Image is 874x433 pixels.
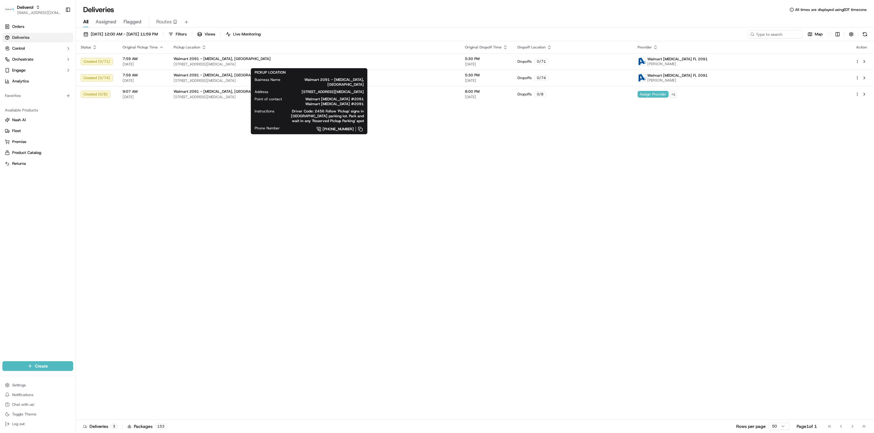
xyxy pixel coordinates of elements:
[47,111,49,115] span: •
[83,5,114,15] h1: Deliveries
[6,58,17,69] img: 1736555255976-a54dd68f-1ca7-489b-9aae-adbdc363a1c4
[103,60,110,67] button: Start new chat
[60,151,73,155] span: Pylon
[174,45,200,50] span: Pickup Location
[255,70,286,75] span: PICKUP LOCATION
[123,95,164,99] span: [DATE]
[12,78,29,84] span: Analytics
[174,62,455,67] span: [STREET_ADDRESS][MEDICAL_DATA]
[12,392,33,397] span: Notifications
[517,75,532,80] span: Dropoffs
[638,45,652,50] span: Provider
[124,18,141,25] span: Flagged
[13,58,24,69] img: 4281594248423_2fcf9dad9f2a874258b8_72.png
[123,89,164,94] span: 9:07 AM
[5,128,71,134] a: Fleet
[156,18,172,25] span: Routes
[174,73,271,78] span: Walmart 2091 - [MEDICAL_DATA], [GEOGRAPHIC_DATA]
[795,7,867,12] span: All times are displayed using EDT timezone
[43,150,73,155] a: Powered byPylon
[805,30,825,38] button: Map
[57,136,97,142] span: API Documentation
[638,58,646,65] img: ActionCourier.png
[861,30,869,38] button: Refresh
[323,127,354,132] span: [PHONE_NUMBER]
[12,24,24,29] span: Orders
[195,30,218,38] button: Views
[17,10,60,15] span: [EMAIL_ADDRESS][DOMAIN_NAME]
[647,78,708,83] span: [PERSON_NAME]
[2,44,73,53] button: Control
[815,32,823,37] span: Map
[255,126,280,131] span: Phone Number
[12,35,29,40] span: Deliveries
[2,400,73,409] button: Chat with us!
[16,39,109,46] input: Got a question? Start typing here...
[174,95,455,99] span: [STREET_ADDRESS][MEDICAL_DATA]
[736,423,766,429] p: Rows per page
[5,139,71,145] a: Promise
[12,161,26,166] span: Returns
[6,25,110,34] p: Welcome 👋
[91,32,158,37] span: [DATE] 12:00 AM - [DATE] 11:59 PM
[12,150,41,155] span: Product Catalog
[12,421,25,426] span: Log out
[12,412,36,417] span: Toggle Theme
[2,381,73,389] button: Settings
[123,45,158,50] span: Original Pickup Time
[5,117,71,123] a: Nash AI
[12,46,25,51] span: Control
[290,77,364,87] span: Walmart 2091 - [MEDICAL_DATA], [GEOGRAPHIC_DATA]
[12,136,46,142] span: Knowledge Base
[2,115,73,125] button: Nash AI
[5,161,71,166] a: Returns
[19,94,49,99] span: [PERSON_NAME]
[27,58,100,64] div: Start new chat
[6,136,11,141] div: 📗
[284,109,364,123] span: Driver Code: 2456 Follow 'Pickup' signs in [GEOGRAPHIC_DATA] parking lot. Park and wait in any 'R...
[6,79,41,84] div: Past conversations
[6,6,18,18] img: Nash
[155,424,167,429] div: 153
[638,91,669,98] span: Assign Provider
[670,91,677,98] button: +1
[12,128,21,134] span: Fleet
[205,32,215,37] span: Views
[855,45,868,50] div: Action
[278,89,364,94] span: [STREET_ADDRESS][MEDICAL_DATA]
[54,94,69,99] span: 9:34 AM
[2,420,73,428] button: Log out
[81,45,91,50] span: Status
[2,55,73,64] button: Orchestrate
[174,78,455,83] span: [STREET_ADDRESS][MEDICAL_DATA]
[2,65,73,75] button: Engage
[233,32,261,37] span: Live Monitoring
[176,32,187,37] span: Filters
[111,424,117,429] div: 3
[2,22,73,32] a: Orders
[83,423,117,429] div: Deliveries
[51,136,56,141] div: 💻
[255,97,282,102] span: Point of contact
[2,148,73,158] button: Product Catalog
[748,30,802,38] input: Type to search
[4,133,49,144] a: 📗Knowledge Base
[127,423,167,429] div: Packages
[123,73,164,78] span: 7:59 AM
[12,402,34,407] span: Chat with us!
[2,105,73,115] div: Available Products
[49,133,100,144] a: 💻API Documentation
[465,56,508,61] span: 5:30 PM
[2,2,63,17] button: DeliverolDeliverol[EMAIL_ADDRESS][DOMAIN_NAME]
[12,383,26,388] span: Settings
[255,109,274,114] span: Instructions
[2,76,73,86] a: Analytics
[465,95,508,99] span: [DATE]
[465,62,508,67] span: [DATE]
[94,78,110,85] button: See all
[12,95,17,99] img: 1736555255976-a54dd68f-1ca7-489b-9aae-adbdc363a1c4
[255,89,268,94] span: Address
[647,73,708,78] span: Walmart [MEDICAL_DATA] FL 2091
[123,78,164,83] span: [DATE]
[647,62,708,66] span: [PERSON_NAME]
